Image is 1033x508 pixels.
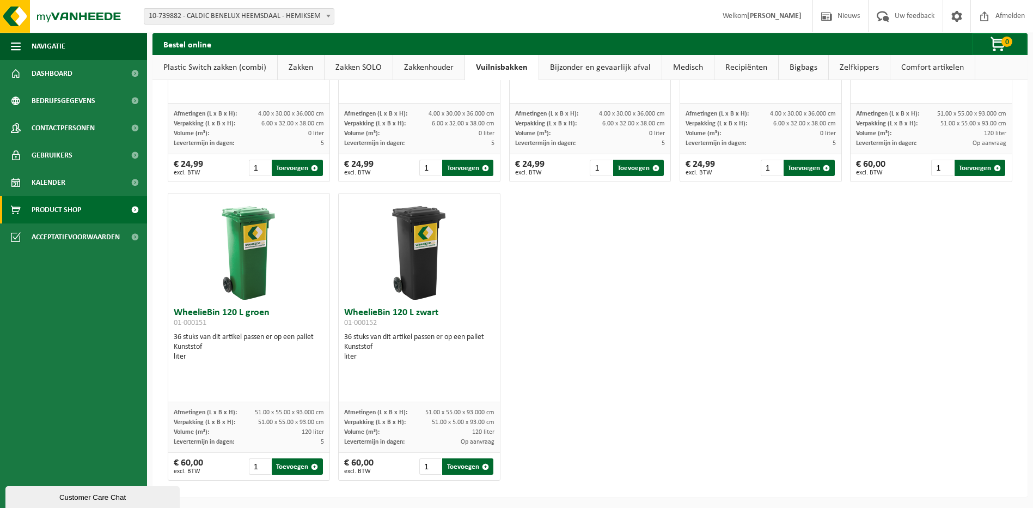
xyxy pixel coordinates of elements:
[442,160,493,176] button: Toevoegen
[32,114,95,142] span: Contactpersonen
[747,12,802,20] strong: [PERSON_NAME]
[174,130,209,137] span: Volume (m³):
[955,160,1005,176] button: Toevoegen
[344,160,374,176] div: € 24,99
[344,130,380,137] span: Volume (m³):
[662,55,714,80] a: Medisch
[249,458,271,475] input: 1
[152,33,222,55] h2: Bestel online
[344,468,374,475] span: excl. BTW
[344,170,374,176] span: excl. BTW
[174,468,203,475] span: excl. BTW
[539,55,662,80] a: Bijzonder en gevaarlijk afval
[144,9,334,24] span: 10-739882 - CALDIC BENELUX HEEMSDAAL - HEMIKSEM
[856,170,885,176] span: excl. BTW
[972,33,1026,55] button: 0
[32,87,95,114] span: Bedrijfsgegevens
[344,332,494,362] div: 36 stuks van dit artikel passen er op een pallet
[174,140,234,147] span: Levertermijn in dagen:
[174,409,237,416] span: Afmetingen (L x B x H):
[442,458,493,475] button: Toevoegen
[344,342,494,352] div: Kunststof
[344,120,406,127] span: Verpakking (L x B x H):
[419,160,441,176] input: 1
[856,140,916,147] span: Levertermijn in dagen:
[686,160,715,176] div: € 24,99
[472,429,494,436] span: 120 liter
[662,140,665,147] span: 5
[465,55,539,80] a: Vuilnisbakken
[890,55,975,80] a: Comfort artikelen
[856,111,919,117] span: Afmetingen (L x B x H):
[429,111,494,117] span: 4.00 x 30.00 x 36.000 cm
[174,458,203,475] div: € 60,00
[515,130,551,137] span: Volume (m³):
[779,55,828,80] a: Bigbags
[308,130,324,137] span: 0 liter
[931,160,953,176] input: 1
[344,439,405,445] span: Levertermijn in dagen:
[144,8,334,25] span: 10-739882 - CALDIC BENELUX HEEMSDAAL - HEMIKSEM
[432,120,494,127] span: 6.00 x 32.00 x 38.00 cm
[174,429,209,436] span: Volume (m³):
[321,439,324,445] span: 5
[174,160,203,176] div: € 24,99
[272,458,322,475] button: Toevoegen
[174,332,324,362] div: 36 stuks van dit artikel passen er op een pallet
[344,111,407,117] span: Afmetingen (L x B x H):
[770,111,836,117] span: 4.00 x 30.00 x 36.000 cm
[461,439,494,445] span: Op aanvraag
[613,160,664,176] button: Toevoegen
[32,33,65,60] span: Navigatie
[479,130,494,137] span: 0 liter
[5,484,182,508] iframe: chat widget
[174,308,324,330] h3: WheelieBin 120 L groen
[174,342,324,352] div: Kunststof
[1001,37,1012,47] span: 0
[174,439,234,445] span: Levertermijn in dagen:
[344,419,406,426] span: Verpakking (L x B x H):
[937,111,1006,117] span: 51.00 x 55.00 x 93.000 cm
[174,352,324,362] div: liter
[973,140,1006,147] span: Op aanvraag
[940,120,1006,127] span: 51.00 x 55.00 x 93.00 cm
[714,55,778,80] a: Recipiënten
[491,140,494,147] span: 5
[515,170,545,176] span: excl. BTW
[32,196,81,223] span: Product Shop
[515,160,545,176] div: € 24,99
[344,308,494,330] h3: WheelieBin 120 L zwart
[515,140,576,147] span: Levertermijn in dagen:
[249,160,271,176] input: 1
[261,120,324,127] span: 6.00 x 32.00 x 38.00 cm
[278,55,324,80] a: Zakken
[194,193,303,303] img: 01-000151
[174,170,203,176] span: excl. BTW
[174,111,237,117] span: Afmetingen (L x B x H):
[820,130,836,137] span: 0 liter
[686,111,749,117] span: Afmetingen (L x B x H):
[344,429,380,436] span: Volume (m³):
[599,111,665,117] span: 4.00 x 30.00 x 36.000 cm
[321,140,324,147] span: 5
[784,160,834,176] button: Toevoegen
[515,111,578,117] span: Afmetingen (L x B x H):
[773,120,836,127] span: 6.00 x 32.00 x 38.00 cm
[32,142,72,169] span: Gebruikers
[174,419,235,426] span: Verpakking (L x B x H):
[432,419,494,426] span: 51.00 x 5.00 x 93.00 cm
[856,130,891,137] span: Volume (m³):
[258,419,324,426] span: 51.00 x 55.00 x 93.00 cm
[344,458,374,475] div: € 60,00
[344,409,407,416] span: Afmetingen (L x B x H):
[686,170,715,176] span: excl. BTW
[419,458,441,475] input: 1
[515,120,577,127] span: Verpakking (L x B x H):
[590,160,612,176] input: 1
[255,409,324,416] span: 51.00 x 55.00 x 93.000 cm
[393,55,464,80] a: Zakkenhouder
[32,223,120,251] span: Acceptatievoorwaarden
[272,160,322,176] button: Toevoegen
[32,60,72,87] span: Dashboard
